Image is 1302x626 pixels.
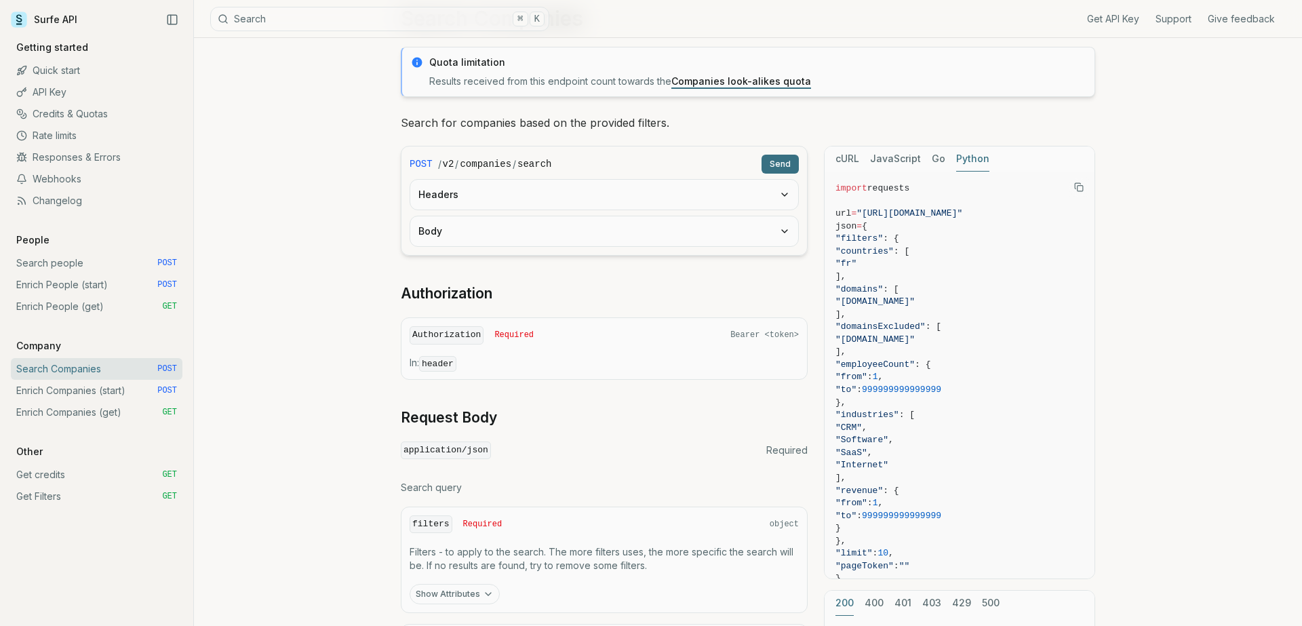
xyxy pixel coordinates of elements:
[162,301,177,312] span: GET
[915,359,930,370] span: : {
[401,442,491,460] code: application/json
[410,584,500,604] button: Show Attributes
[210,7,549,31] button: Search⌘K
[835,397,846,408] span: },
[835,523,841,533] span: }
[730,330,799,340] span: Bearer <token>
[883,486,899,496] span: : {
[410,515,452,534] code: filters
[11,125,182,146] a: Rate limits
[835,146,859,172] button: cURL
[862,221,867,231] span: {
[835,208,851,218] span: url
[856,221,862,231] span: =
[835,573,841,583] span: }
[835,334,915,345] span: "[DOMAIN_NAME]"
[835,183,867,193] span: import
[877,498,883,508] span: ,
[952,591,971,616] button: 429
[856,511,862,521] span: :
[401,284,492,303] a: Authorization
[494,330,534,340] span: Required
[11,146,182,168] a: Responses & Errors
[162,9,182,30] button: Collapse Sidebar
[835,423,862,433] span: "CRM"
[162,491,177,502] span: GET
[873,548,878,558] span: :
[883,233,899,243] span: : {
[410,157,433,171] span: POST
[899,561,910,571] span: ""
[856,208,962,218] span: "[URL][DOMAIN_NAME]"
[766,444,808,457] span: Required
[835,548,873,558] span: "limit"
[835,460,888,470] span: "Internet"
[463,519,502,530] span: Required
[513,12,528,26] kbd: ⌘
[867,498,873,508] span: :
[835,486,883,496] span: "revenue"
[877,372,883,382] span: ,
[770,519,799,530] span: object
[877,548,888,558] span: 10
[835,561,894,571] span: "pageToken"
[835,296,915,307] span: "[DOMAIN_NAME]"
[162,469,177,480] span: GET
[926,321,941,332] span: : [
[835,410,899,420] span: "industries"
[11,60,182,81] a: Quick start
[867,448,873,458] span: ,
[888,435,894,445] span: ,
[443,157,454,171] code: v2
[862,385,941,395] span: 999999999999999
[1087,12,1139,26] a: Get API Key
[11,296,182,317] a: Enrich People (get) GET
[851,208,856,218] span: =
[873,372,878,382] span: 1
[11,402,182,423] a: Enrich Companies (get) GET
[835,347,846,357] span: ],
[835,233,883,243] span: "filters"
[932,146,945,172] button: Go
[1069,177,1089,197] button: Copy Text
[835,385,856,395] span: "to"
[157,364,177,374] span: POST
[835,536,846,546] span: },
[867,372,873,382] span: :
[157,258,177,269] span: POST
[11,190,182,212] a: Changelog
[410,180,798,210] button: Headers
[899,410,915,420] span: : [
[956,146,989,172] button: Python
[162,407,177,418] span: GET
[11,445,48,458] p: Other
[862,511,941,521] span: 999999999999999
[835,221,856,231] span: json
[835,591,854,616] button: 200
[157,385,177,396] span: POST
[11,233,55,247] p: People
[856,385,862,395] span: :
[429,75,1086,88] p: Results received from this endpoint count towards the
[11,339,66,353] p: Company
[401,481,808,494] p: Search query
[888,548,894,558] span: ,
[835,448,867,458] span: "SaaS"
[835,511,856,521] span: "to"
[1208,12,1275,26] a: Give feedback
[671,75,811,87] a: Companies look-alikes quota
[11,103,182,125] a: Credits & Quotas
[1156,12,1191,26] a: Support
[157,279,177,290] span: POST
[870,146,921,172] button: JavaScript
[410,326,484,345] code: Authorization
[513,157,516,171] span: /
[835,321,926,332] span: "domainsExcluded"
[835,498,867,508] span: "from"
[11,252,182,274] a: Search people POST
[11,9,77,30] a: Surfe API
[410,545,799,572] p: Filters - to apply to the search. The more filters uses, the more specific the search will be. If...
[835,271,846,281] span: ],
[835,435,888,445] span: "Software"
[894,561,899,571] span: :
